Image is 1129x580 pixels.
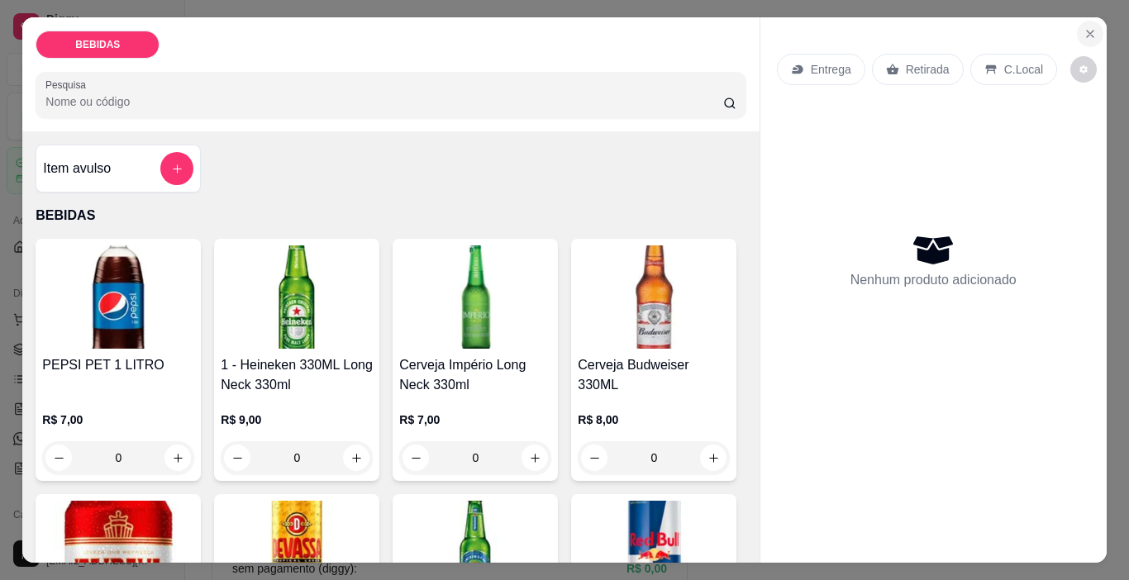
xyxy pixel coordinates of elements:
[42,245,194,349] img: product-image
[1077,21,1103,47] button: Close
[224,445,250,471] button: decrease-product-quantity
[700,445,726,471] button: increase-product-quantity
[343,445,369,471] button: increase-product-quantity
[811,61,851,78] p: Entrega
[399,245,551,349] img: product-image
[36,206,746,226] p: BEBIDAS
[1070,56,1097,83] button: decrease-product-quantity
[42,411,194,428] p: R$ 7,00
[221,355,373,395] h4: 1 - Heineken 330ML Long Neck 330ml
[42,355,194,375] h4: PEPSI PET 1 LITRO
[43,159,111,178] h4: Item avulso
[578,245,730,349] img: product-image
[221,245,373,349] img: product-image
[1004,61,1043,78] p: C.Local
[850,270,1017,290] p: Nenhum produto adicionado
[578,411,730,428] p: R$ 8,00
[75,38,120,51] p: BEBIDAS
[164,445,191,471] button: increase-product-quantity
[403,445,429,471] button: decrease-product-quantity
[160,152,193,185] button: add-separate-item
[45,93,723,110] input: Pesquisa
[45,445,72,471] button: decrease-product-quantity
[522,445,548,471] button: increase-product-quantity
[906,61,950,78] p: Retirada
[399,355,551,395] h4: Cerveja Império Long Neck 330ml
[45,78,92,92] label: Pesquisa
[221,411,373,428] p: R$ 9,00
[578,355,730,395] h4: Cerveja Budweiser 330ML
[581,445,607,471] button: decrease-product-quantity
[399,411,551,428] p: R$ 7,00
